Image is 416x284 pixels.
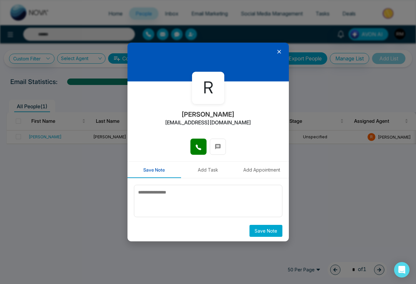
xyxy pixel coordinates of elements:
h2: [EMAIL_ADDRESS][DOMAIN_NAME] [165,120,251,126]
span: R [203,76,213,100]
div: Open Intercom Messenger [394,262,410,278]
button: Save Note [127,162,181,178]
button: Add Appointment [235,162,289,178]
h2: [PERSON_NAME] [181,110,235,118]
button: Add Task [181,162,235,178]
button: Save Note [249,225,282,237]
